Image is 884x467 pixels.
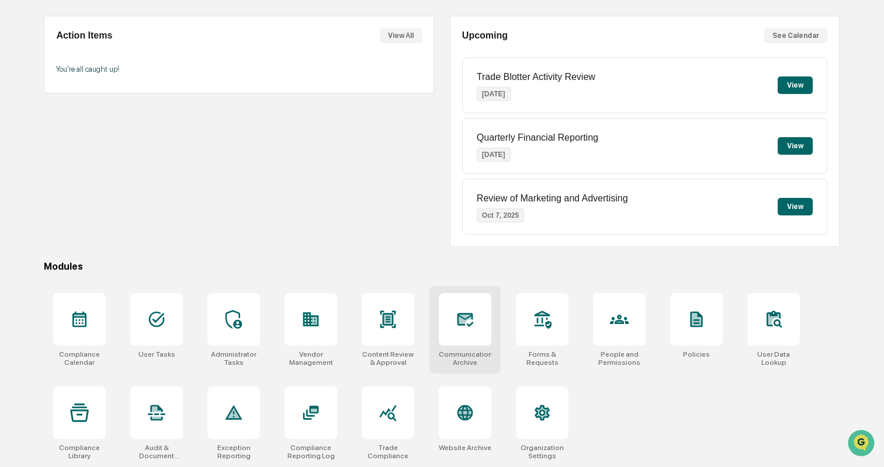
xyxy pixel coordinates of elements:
div: Start new chat [40,89,192,101]
div: Policies [683,350,710,358]
div: Communications Archive [439,350,491,367]
div: User Tasks [138,350,175,358]
div: Modules [44,261,840,272]
div: Organization Settings [516,444,568,460]
a: 🗄️Attestations [80,142,150,163]
button: Start new chat [199,93,213,107]
div: Vendor Management [285,350,337,367]
div: 🔎 [12,170,21,180]
div: Content Review & Approval [362,350,414,367]
span: Pylon [116,198,141,207]
div: Compliance Calendar [53,350,106,367]
div: Administrator Tasks [207,350,260,367]
div: Compliance Library [53,444,106,460]
div: We're available if you need us! [40,101,148,110]
p: [DATE] [477,148,511,162]
div: Trade Compliance [362,444,414,460]
span: Preclearance [23,147,75,159]
p: Review of Marketing and Advertising [477,193,628,204]
p: [DATE] [477,87,511,101]
div: 🖐️ [12,148,21,158]
button: View [778,198,813,215]
h2: Action Items [56,30,112,41]
div: People and Permissions [593,350,646,367]
p: Quarterly Financial Reporting [477,133,598,143]
button: View [778,76,813,94]
div: Audit & Document Logs [130,444,183,460]
iframe: Open customer support [847,428,878,460]
button: View [778,137,813,155]
div: Forms & Requests [516,350,568,367]
span: Attestations [96,147,145,159]
p: How can we help? [12,25,213,43]
button: See Calendar [764,28,827,43]
button: View All [380,28,422,43]
div: 🗄️ [85,148,94,158]
p: Oct 7, 2025 [477,208,524,222]
span: Data Lookup [23,169,74,181]
a: 🖐️Preclearance [7,142,80,163]
img: 1746055101610-c473b297-6a78-478c-a979-82029cc54cd1 [12,89,33,110]
a: Powered byPylon [82,197,141,207]
a: 🔎Data Lookup [7,165,78,186]
h2: Upcoming [462,30,508,41]
p: You're all caught up! [56,65,421,74]
div: Exception Reporting [207,444,260,460]
p: Trade Blotter Activity Review [477,72,595,82]
div: User Data Lookup [747,350,800,367]
div: Compliance Reporting Log [285,444,337,460]
div: Website Archive [439,444,491,452]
